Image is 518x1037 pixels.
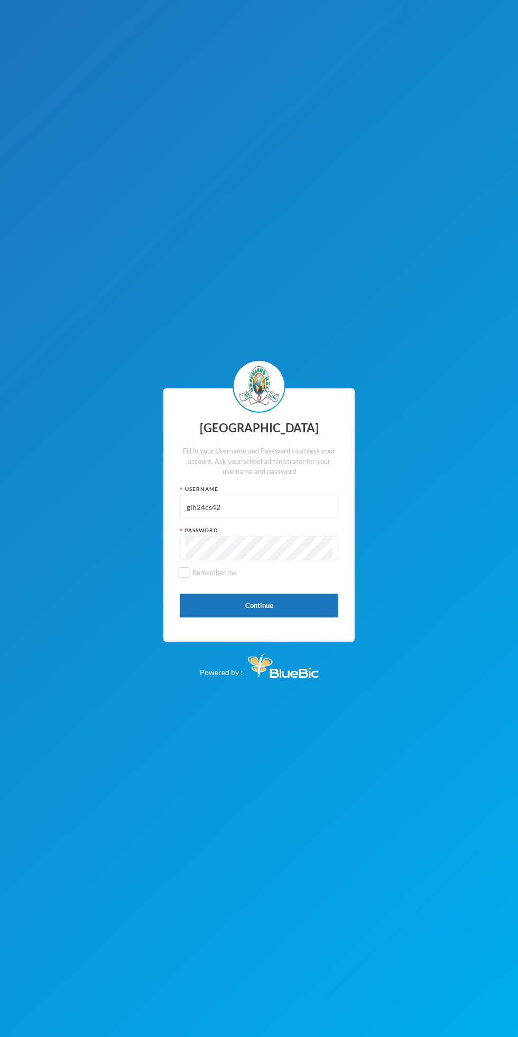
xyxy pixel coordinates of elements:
img: Bluebic [248,654,319,678]
span: Remember me [188,568,241,577]
div: Fill in your Username and Password to access your account. Ask your school administrator for your... [180,446,338,477]
div: [GEOGRAPHIC_DATA] [180,418,338,439]
div: Password [180,526,338,534]
div: Username [180,485,338,493]
div: Powered by : [200,649,319,678]
button: Continue [180,594,338,617]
